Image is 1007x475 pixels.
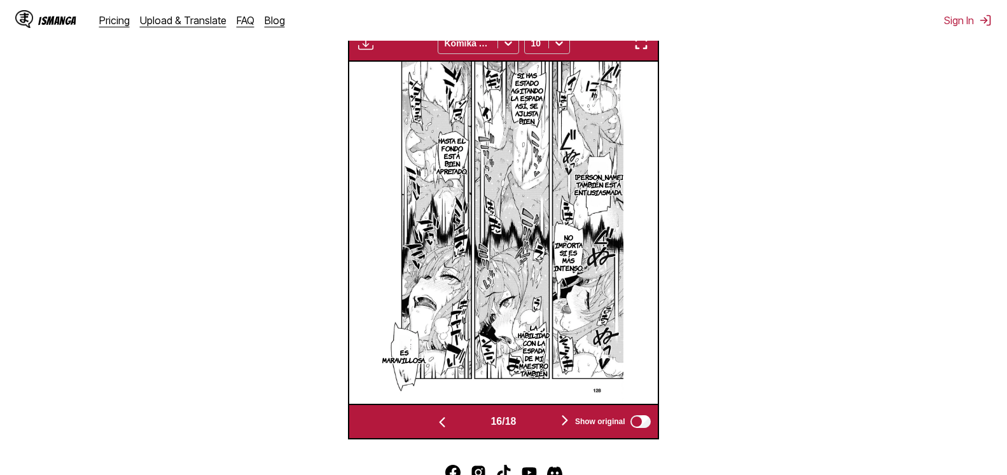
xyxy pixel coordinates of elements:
[265,14,285,27] a: Blog
[15,10,99,31] a: IsManga LogoIsManga
[979,14,992,27] img: Sign out
[557,413,573,428] img: Next page
[434,134,470,177] p: Hasta el fondo está bien apretado.
[944,14,992,27] button: Sign In
[572,170,625,198] p: [PERSON_NAME] también está entusiasmada.
[551,231,586,274] p: No importa si es más intenso.
[385,62,623,404] img: Manga Panel
[630,415,651,428] input: Show original
[508,69,546,127] p: Si has estado agitando la espada así, se ajusta bien.
[575,417,625,426] span: Show original
[38,15,76,27] div: IsManga
[434,415,450,430] img: Previous page
[140,14,226,27] a: Upload & Translate
[490,416,516,427] span: 16 / 18
[358,36,373,51] img: Download translated images
[515,321,552,380] p: La habilidad con la espada de mi maestro también
[634,36,649,51] img: Enter fullscreen
[237,14,254,27] a: FAQ
[380,346,429,366] p: es maravillosa.
[99,14,130,27] a: Pricing
[15,10,33,28] img: IsManga Logo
